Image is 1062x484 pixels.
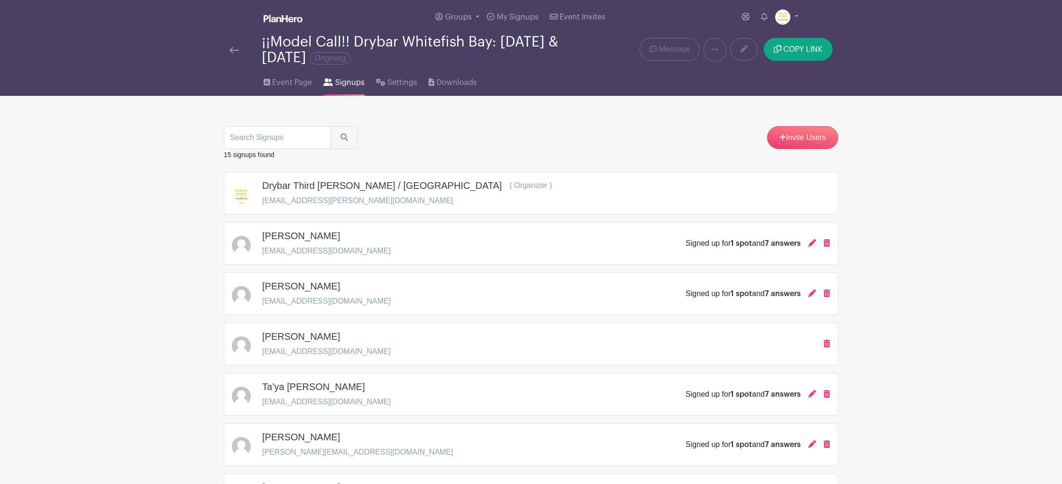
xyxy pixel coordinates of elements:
[686,288,801,299] div: Signed up for and
[765,240,801,247] span: 7 answers
[232,286,251,305] img: default-ce2991bfa6775e67f084385cd625a349d9dcbb7a52a09fb2fda1e96e2d18dcdb.png
[686,389,801,400] div: Signed up for and
[262,180,502,191] h5: Drybar Third [PERSON_NAME] / [GEOGRAPHIC_DATA]
[323,65,364,96] a: Signups
[262,34,569,65] div: ¡¡Model Call!! Drybar Whitefish Bay: [DATE] & [DATE]
[272,77,312,88] span: Event Page
[232,186,251,205] img: DB23_APR_Social_Post%209.png
[659,44,690,55] span: Message
[765,441,801,448] span: 7 answers
[262,396,391,408] p: [EMAIL_ADDRESS][DOMAIN_NAME]
[686,238,801,249] div: Signed up for and
[262,381,365,392] h5: Ta’ya [PERSON_NAME]
[232,437,251,456] img: default-ce2991bfa6775e67f084385cd625a349d9dcbb7a52a09fb2fda1e96e2d18dcdb.png
[445,13,472,21] span: Groups
[783,46,823,53] span: COPY LINK
[559,13,605,21] span: Event Invites
[232,336,251,355] img: default-ce2991bfa6775e67f084385cd625a349d9dcbb7a52a09fb2fda1e96e2d18dcdb.png
[437,77,477,88] span: Downloads
[262,195,552,206] p: [EMAIL_ADDRESS][PERSON_NAME][DOMAIN_NAME]
[264,15,302,22] img: logo_white-6c42ec7e38ccf1d336a20a19083b03d10ae64f83f12c07503d8b9e83406b4c7d.svg
[765,391,801,398] span: 7 answers
[262,447,453,458] p: [PERSON_NAME][EMAIL_ADDRESS][DOMAIN_NAME]
[764,38,833,61] button: COPY LINK
[775,9,790,25] img: DB23_APR_Social_Post%209.png
[262,296,391,307] p: [EMAIL_ADDRESS][DOMAIN_NAME]
[224,126,331,149] input: Search Signups
[640,38,700,61] a: Message
[731,391,752,398] span: 1 spot
[387,77,417,88] span: Settings
[767,126,838,149] a: Invite Users
[262,431,340,443] h5: [PERSON_NAME]
[731,240,752,247] span: 1 spot
[262,280,340,292] h5: [PERSON_NAME]
[229,47,239,54] img: back-arrow-29a5d9b10d5bd6ae65dc969a981735edf675c4d7a1fe02e03b50dbd4ba3cdb55.svg
[335,77,365,88] span: Signups
[731,441,752,448] span: 1 spot
[232,387,251,406] img: default-ce2991bfa6775e67f084385cd625a349d9dcbb7a52a09fb2fda1e96e2d18dcdb.png
[731,290,752,298] span: 1 spot
[262,346,391,357] p: [EMAIL_ADDRESS][DOMAIN_NAME]
[262,331,340,342] h5: [PERSON_NAME]
[497,13,539,21] span: My Signups
[765,290,801,298] span: 7 answers
[429,65,476,96] a: Downloads
[262,230,340,242] h5: [PERSON_NAME]
[686,439,801,450] div: Signed up for and
[510,181,552,189] span: ( Organizer )
[262,245,391,257] p: [EMAIL_ADDRESS][DOMAIN_NAME]
[376,65,417,96] a: Settings
[232,236,251,255] img: default-ce2991bfa6775e67f084385cd625a349d9dcbb7a52a09fb2fda1e96e2d18dcdb.png
[310,52,350,65] span: Ongoing
[264,65,312,96] a: Event Page
[224,151,275,158] small: 15 signups found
